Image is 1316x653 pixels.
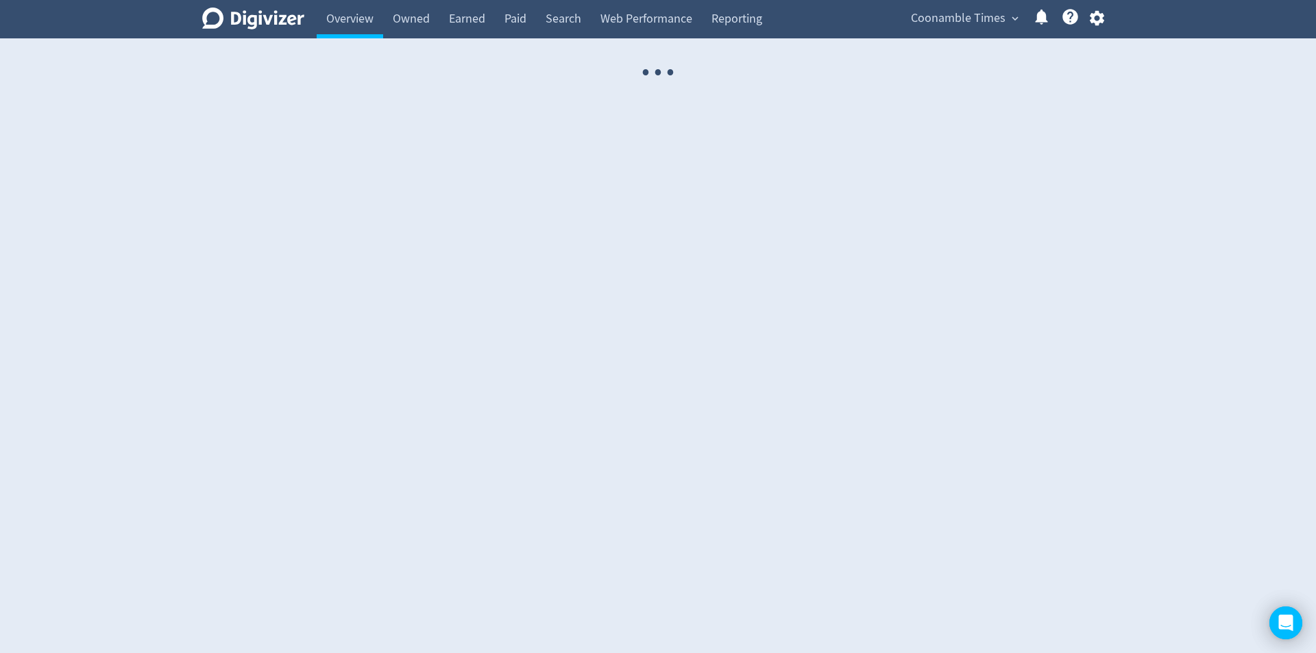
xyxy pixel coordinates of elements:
button: Coonamble Times [906,8,1022,29]
div: Open Intercom Messenger [1269,606,1302,639]
span: · [639,38,652,108]
span: · [652,38,664,108]
span: · [664,38,677,108]
span: expand_more [1009,12,1021,25]
span: Coonamble Times [911,8,1006,29]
